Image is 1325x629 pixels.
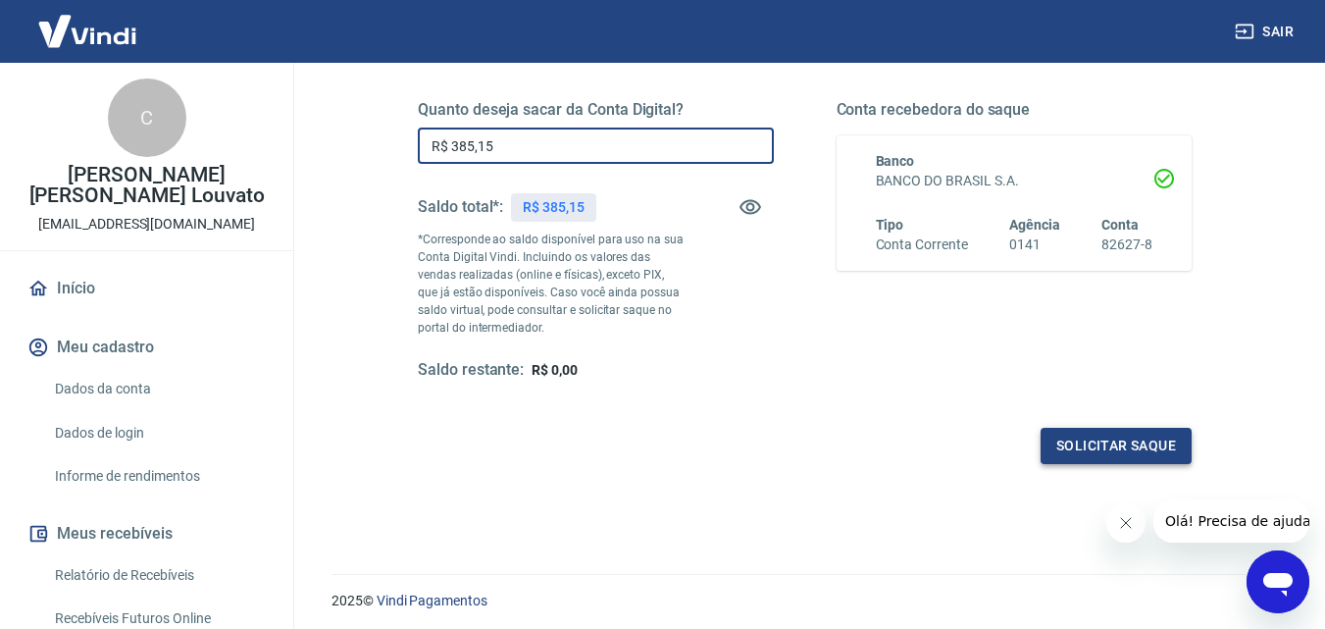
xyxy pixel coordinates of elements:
a: Relatório de Recebíveis [47,555,270,596]
span: Conta [1101,217,1139,233]
span: Agência [1009,217,1060,233]
h5: Saldo restante: [418,360,524,381]
a: Vindi Pagamentos [377,593,487,608]
button: Sair [1231,14,1301,50]
img: Vindi [24,1,151,61]
span: Banco [876,153,915,169]
p: *Corresponde ao saldo disponível para uso na sua Conta Digital Vindi. Incluindo os valores das ve... [418,231,685,337]
a: Início [24,267,270,310]
h6: 82627-8 [1101,235,1152,255]
button: Solicitar saque [1041,428,1192,464]
p: R$ 385,15 [523,197,585,218]
a: Dados de login [47,413,270,453]
span: Tipo [876,217,904,233]
h6: Conta Corrente [876,235,968,255]
button: Meus recebíveis [24,512,270,555]
iframe: Botão para abrir a janela de mensagens [1247,550,1309,613]
p: [PERSON_NAME] [PERSON_NAME] Louvato [16,165,278,206]
a: Informe de rendimentos [47,456,270,497]
div: C [108,79,186,157]
p: [EMAIL_ADDRESS][DOMAIN_NAME] [38,214,255,235]
h6: BANCO DO BRASIL S.A. [876,171,1153,191]
iframe: Mensagem da empresa [1153,499,1309,543]
p: 2025 © [331,591,1278,611]
button: Meu cadastro [24,326,270,369]
a: Dados da conta [47,369,270,409]
h5: Conta recebedora do saque [837,100,1193,120]
h5: Quanto deseja sacar da Conta Digital? [418,100,774,120]
span: R$ 0,00 [532,362,578,378]
h5: Saldo total*: [418,197,503,217]
h6: 0141 [1009,235,1060,255]
span: Olá! Precisa de ajuda? [12,14,165,29]
iframe: Fechar mensagem [1106,503,1146,543]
